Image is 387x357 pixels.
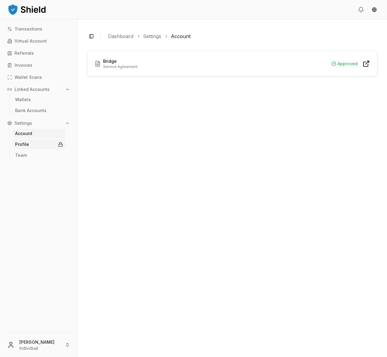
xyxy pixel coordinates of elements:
[2,335,75,355] button: [PERSON_NAME]Individual
[15,108,47,113] p: Bank Accounts
[15,87,50,92] p: Linked Accounts
[19,345,60,351] p: Individual
[108,33,133,40] a: Dashboard
[15,98,31,102] p: Wallets
[5,36,72,46] a: Virtual Account
[15,75,42,79] p: Wallet Scans
[15,153,27,157] p: Team
[5,85,72,94] button: Linked Accounts
[13,129,65,138] a: Account
[15,121,32,125] p: Settings
[5,60,72,70] a: Invoices
[103,58,138,64] h3: Bridge
[15,131,32,136] p: Account
[5,72,72,82] a: Wallet Scans
[5,48,72,58] a: Referrals
[13,140,65,149] a: Profile
[15,27,42,31] p: Transactions
[19,339,60,345] p: [PERSON_NAME]
[15,51,34,55] p: Referrals
[7,3,47,15] img: ShieldPay Logo
[13,106,65,115] a: Bank Accounts
[13,150,65,160] a: Team
[5,24,72,34] a: Transactions
[108,33,372,40] nav: breadcrumb
[15,142,29,146] p: Profile
[143,33,161,40] a: Settings
[13,95,65,105] a: Wallets
[15,39,47,43] p: Virtual Account
[171,33,190,40] a: Account
[331,60,358,67] div: Approved
[5,118,72,128] button: Settings
[15,63,32,67] p: Invoices
[103,64,138,69] p: Service Agreement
